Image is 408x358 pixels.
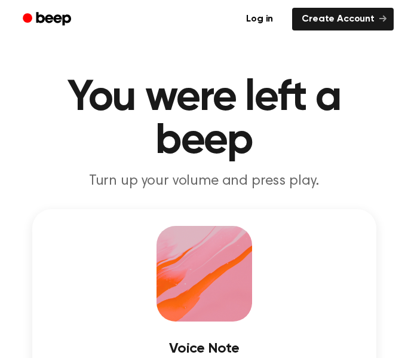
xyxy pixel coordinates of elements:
[292,8,394,30] a: Create Account
[14,77,394,163] h1: You were left a beep
[14,172,394,190] p: Turn up your volume and press play.
[14,8,82,31] a: Beep
[234,5,285,33] a: Log in
[49,341,360,357] h3: Voice Note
